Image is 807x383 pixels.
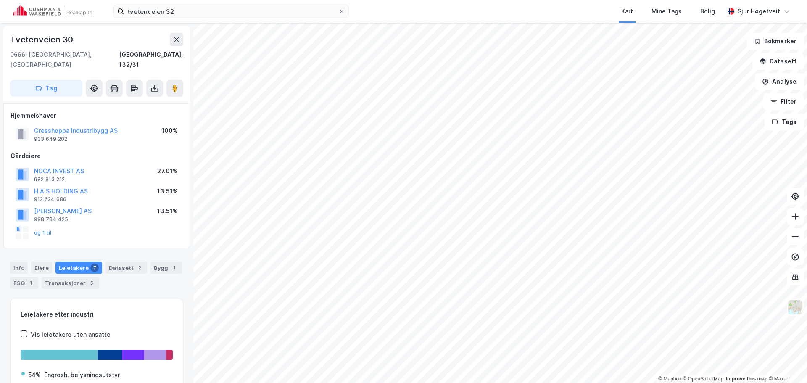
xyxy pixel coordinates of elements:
[658,376,681,382] a: Mapbox
[87,279,96,287] div: 5
[161,126,178,136] div: 100%
[34,216,68,223] div: 998 784 425
[55,262,102,274] div: Leietakere
[34,176,65,183] div: 982 813 212
[763,93,804,110] button: Filter
[119,50,183,70] div: [GEOGRAPHIC_DATA], 132/31
[621,6,633,16] div: Kart
[10,262,28,274] div: Info
[651,6,682,16] div: Mine Tags
[150,262,182,274] div: Bygg
[157,206,178,216] div: 13.51%
[31,330,111,340] div: Vis leietakere uten ansatte
[44,370,120,380] div: Engrosh. belysningsutstyr
[765,343,807,383] div: Kontrollprogram for chat
[765,343,807,383] iframe: Chat Widget
[157,166,178,176] div: 27.01%
[135,264,144,272] div: 2
[787,299,803,315] img: Z
[10,277,38,289] div: ESG
[105,262,147,274] div: Datasett
[13,5,93,17] img: cushman-wakefield-realkapital-logo.202ea83816669bd177139c58696a8fa1.svg
[747,33,804,50] button: Bokmerker
[90,264,99,272] div: 7
[10,33,75,46] div: Tvetenveien 30
[42,277,99,289] div: Transaksjoner
[157,186,178,196] div: 13.51%
[765,114,804,130] button: Tags
[752,53,804,70] button: Datasett
[683,376,724,382] a: OpenStreetMap
[11,151,183,161] div: Gårdeiere
[170,264,178,272] div: 1
[26,279,35,287] div: 1
[11,111,183,121] div: Hjemmelshaver
[755,73,804,90] button: Analyse
[700,6,715,16] div: Bolig
[10,80,82,97] button: Tag
[34,196,66,203] div: 912 624 080
[124,5,338,18] input: Søk på adresse, matrikkel, gårdeiere, leietakere eller personer
[34,136,67,143] div: 933 649 202
[28,370,41,380] div: 54%
[738,6,780,16] div: Sjur Høgetveit
[726,376,767,382] a: Improve this map
[21,309,173,320] div: Leietakere etter industri
[10,50,119,70] div: 0666, [GEOGRAPHIC_DATA], [GEOGRAPHIC_DATA]
[31,262,52,274] div: Eiere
